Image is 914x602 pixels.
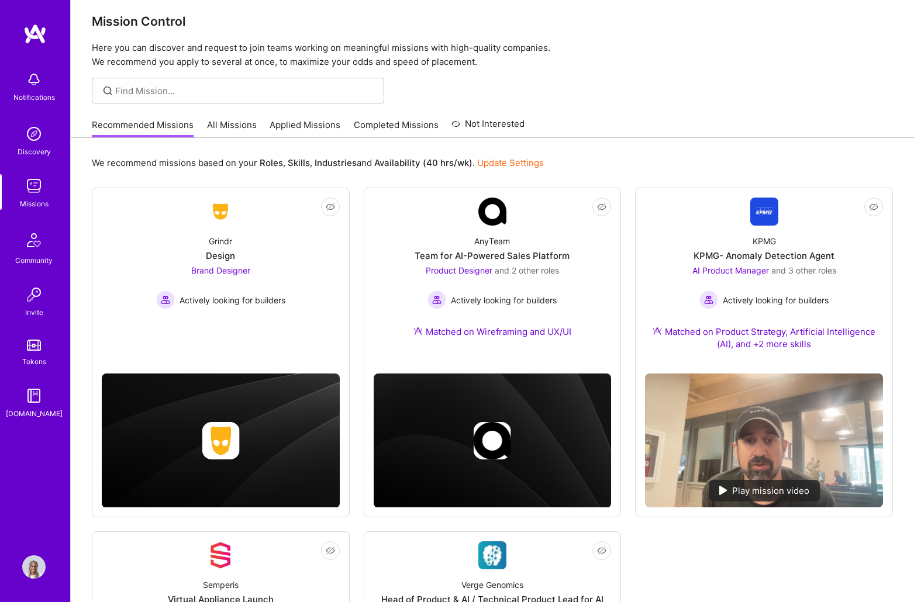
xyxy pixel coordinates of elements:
i: icon EyeClosed [326,546,335,555]
img: teamwork [22,174,46,198]
img: Actively looking for builders [699,290,718,309]
i: icon EyeClosed [869,202,878,212]
img: tokens [27,340,41,351]
span: Brand Designer [191,265,250,275]
div: Semperis [203,579,239,591]
a: Update Settings [477,157,544,168]
b: Roles [260,157,283,168]
div: Team for AI-Powered Sales Platform [415,250,570,262]
b: Availability (40 hrs/wk) [374,157,472,168]
img: Company Logo [478,198,506,226]
i: icon EyeClosed [597,546,606,555]
div: KPMG- Anomaly Detection Agent [694,250,834,262]
img: Actively looking for builders [427,290,446,309]
div: Play mission video [709,480,820,501]
div: Tokens [22,355,46,368]
a: Recommended Missions [92,119,194,138]
img: guide book [22,384,46,407]
img: No Mission [645,373,883,507]
img: discovery [22,122,46,146]
img: cover [102,373,340,508]
div: Discovery [18,146,51,158]
img: Ateam Purple Icon [413,326,423,335]
span: Actively looking for builders [723,294,829,306]
span: AI Product Manager [692,265,769,275]
b: Industries [315,157,357,168]
span: Actively looking for builders [180,294,285,306]
span: Product Designer [426,265,492,275]
p: Here you can discover and request to join teams working on meaningful missions with high-quality ... [92,41,893,69]
img: Company Logo [206,201,234,222]
span: and 3 other roles [771,265,836,275]
img: Company logo [202,422,239,459]
img: Invite [22,283,46,306]
div: Matched on Product Strategy, Artificial Intelligence (AI), and +2 more skills [645,326,883,350]
a: All Missions [207,119,257,138]
img: bell [22,68,46,91]
div: [DOMAIN_NAME] [6,407,63,420]
div: Community [15,254,53,267]
div: Notifications [13,91,55,103]
span: Actively looking for builders [451,294,557,306]
img: Ateam Purple Icon [653,326,662,335]
a: Company LogoGrindrDesignBrand Designer Actively looking for buildersActively looking for builders [102,198,340,348]
a: Company LogoKPMGKPMG- Anomaly Detection AgentAI Product Manager and 3 other rolesActively looking... [645,198,883,364]
a: Not Interested [451,117,525,138]
a: Completed Missions [354,119,439,138]
a: Applied Missions [270,119,340,138]
div: Matched on Wireframing and UX/UI [413,326,571,338]
div: Invite [25,306,43,319]
i: icon EyeClosed [597,202,606,212]
img: cover [374,373,612,508]
div: AnyTeam [474,235,510,247]
p: We recommend missions based on your , , and . [92,157,544,169]
img: logo [23,23,47,44]
a: User Avatar [19,555,49,579]
img: Actively looking for builders [156,290,175,309]
a: Company LogoAnyTeamTeam for AI-Powered Sales PlatformProduct Designer and 2 other rolesActively l... [374,198,612,352]
div: Missions [20,198,49,210]
img: Company Logo [206,541,234,569]
b: Skills [288,157,310,168]
input: Find Mission... [115,85,375,97]
i: icon EyeClosed [326,202,335,212]
div: Design [206,250,235,262]
img: Company logo [474,422,511,459]
i: icon SearchGrey [101,84,115,98]
img: Community [20,226,48,254]
img: play [719,486,727,495]
div: Grindr [209,235,232,247]
div: Verge Genomics [461,579,523,591]
img: Company Logo [478,541,506,569]
span: and 2 other roles [495,265,559,275]
div: KPMG [753,235,776,247]
img: Company Logo [750,198,778,226]
img: User Avatar [22,555,46,579]
h3: Mission Control [92,14,893,29]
